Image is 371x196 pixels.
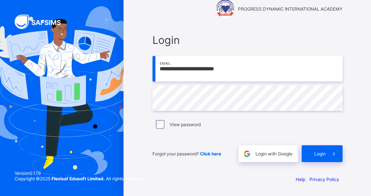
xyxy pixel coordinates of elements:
[200,151,221,157] a: Click here
[152,151,221,157] span: Forgot your password?
[152,34,342,46] span: Login
[15,176,144,181] span: Copyright © 2025 All rights reserved.
[170,122,201,127] label: View password
[238,6,342,12] span: PROGRESS DYNAMIC INTERNATIONAL ACADEMY
[314,151,326,157] span: Login
[52,176,105,181] strong: Flexisaf Edusoft Limited.
[15,15,69,29] img: SAFSIMS Logo
[310,177,339,182] a: Privacy Policy
[243,150,251,158] img: google.396cfc9801f0270233282035f929180a.svg
[15,170,144,176] span: Version 0.1.19
[255,151,292,157] span: Login with Google
[296,177,305,182] a: Help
